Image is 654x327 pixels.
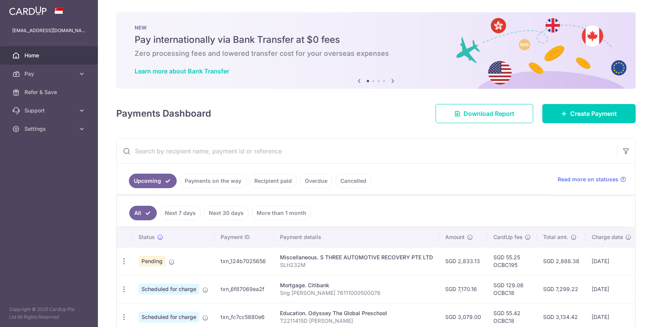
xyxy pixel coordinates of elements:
p: T2211415D [PERSON_NAME] [280,317,433,325]
h6: Zero processing fees and lowered transfer cost for your overseas expenses [135,49,617,58]
a: Download Report [436,104,533,123]
span: Support [24,107,75,114]
td: [DATE] [586,275,638,303]
span: Home [24,52,75,59]
td: txn_6f87069ea2f [215,275,274,303]
td: SGD 129.06 OCBC18 [487,275,537,303]
a: Create Payment [542,104,636,123]
input: Search by recipient name, payment id or reference [117,139,617,163]
a: Read more on statuses [558,176,626,183]
p: Sng [PERSON_NAME] 76111000500076 [280,289,433,297]
a: Learn more about Bank Transfer [135,67,229,75]
span: Pay [24,70,75,78]
a: Overdue [300,174,332,188]
span: Create Payment [570,109,617,118]
span: Charge date [592,233,623,241]
span: Refer & Save [24,88,75,96]
p: NEW [135,24,617,31]
th: Payment details [274,227,439,247]
p: SLH232M [280,261,433,269]
td: SGD 55.25 OCBC195 [487,247,537,275]
div: Education. Odyssey The Global Preschool [280,309,433,317]
p: [EMAIL_ADDRESS][DOMAIN_NAME] [12,27,86,34]
span: Total amt. [543,233,568,241]
a: Payments on the way [180,174,246,188]
span: Pending [138,256,166,267]
span: Amount [445,233,465,241]
td: txn_124b7025656 [215,247,274,275]
a: Next 30 days [204,206,249,220]
a: Cancelled [335,174,371,188]
a: All [129,206,157,220]
th: Payment ID [215,227,274,247]
a: Upcoming [129,174,177,188]
td: SGD 7,299.22 [537,275,586,303]
a: Next 7 days [160,206,201,220]
span: Settings [24,125,75,133]
span: Download Report [464,109,514,118]
td: [DATE] [586,247,638,275]
span: Scheduled for charge [138,312,199,322]
img: Bank transfer banner [116,12,636,89]
h4: Payments Dashboard [116,107,211,120]
img: CardUp [9,6,47,15]
span: Scheduled for charge [138,284,199,294]
span: Status [138,233,155,241]
a: Recipient paid [249,174,297,188]
div: Mortgage. Citibank [280,281,433,289]
span: Read more on statuses [558,176,618,183]
td: SGD 2,888.38 [537,247,586,275]
td: SGD 2,833.13 [439,247,487,275]
div: Miscellaneous. S THREE AUTOMOTIVE RECOVERY PTE LTD [280,254,433,261]
h5: Pay internationally via Bank Transfer at $0 fees [135,34,617,46]
a: More than 1 month [252,206,311,220]
span: CardUp fee [493,233,522,241]
td: SGD 7,170.16 [439,275,487,303]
